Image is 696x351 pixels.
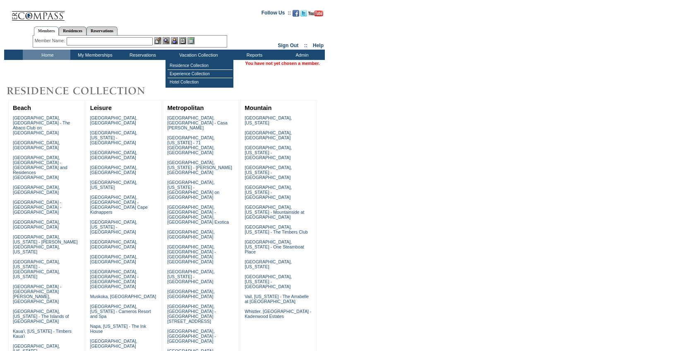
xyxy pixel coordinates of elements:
[90,239,137,249] a: [GEOGRAPHIC_DATA], [GEOGRAPHIC_DATA]
[245,145,292,160] a: [GEOGRAPHIC_DATA], [US_STATE] - [GEOGRAPHIC_DATA]
[245,130,292,140] a: [GEOGRAPHIC_DATA], [GEOGRAPHIC_DATA]
[168,78,233,86] td: Hotel Collection
[90,180,137,190] a: [GEOGRAPHIC_DATA], [US_STATE]
[179,37,186,44] img: Reservations
[11,4,65,21] img: Compass Home
[13,155,67,180] a: [GEOGRAPHIC_DATA], [GEOGRAPHIC_DATA] - [GEOGRAPHIC_DATA] and Residences [GEOGRAPHIC_DATA]
[90,294,156,299] a: Muskoka, [GEOGRAPHIC_DATA]
[154,37,161,44] img: b_edit.gif
[90,339,137,349] a: [GEOGRAPHIC_DATA], [GEOGRAPHIC_DATA]
[90,150,137,160] a: [GEOGRAPHIC_DATA], [GEOGRAPHIC_DATA]
[90,269,139,289] a: [GEOGRAPHIC_DATA], [GEOGRAPHIC_DATA] - [GEOGRAPHIC_DATA] [GEOGRAPHIC_DATA]
[86,26,118,35] a: Reservations
[13,220,60,229] a: [GEOGRAPHIC_DATA], [GEOGRAPHIC_DATA]
[34,26,59,36] a: Members
[59,26,86,35] a: Residences
[90,130,137,145] a: [GEOGRAPHIC_DATA], [US_STATE] - [GEOGRAPHIC_DATA]
[13,140,60,150] a: [GEOGRAPHIC_DATA], [GEOGRAPHIC_DATA]
[167,269,214,284] a: [GEOGRAPHIC_DATA], [US_STATE] - [GEOGRAPHIC_DATA]
[300,12,307,17] a: Follow us on Twitter
[13,200,61,215] a: [GEOGRAPHIC_DATA] - [GEOGRAPHIC_DATA] - [GEOGRAPHIC_DATA]
[35,37,67,44] div: Member Name:
[167,329,216,344] a: [GEOGRAPHIC_DATA], [GEOGRAPHIC_DATA] - [GEOGRAPHIC_DATA]
[277,50,325,60] td: Admin
[262,9,291,19] td: Follow Us ::
[245,309,311,319] a: Whistler, [GEOGRAPHIC_DATA] - Kadenwood Estates
[167,180,219,200] a: [GEOGRAPHIC_DATA], [US_STATE] - [GEOGRAPHIC_DATA] on [GEOGRAPHIC_DATA]
[23,50,70,60] td: Home
[245,205,304,220] a: [GEOGRAPHIC_DATA], [US_STATE] - Mountainside at [GEOGRAPHIC_DATA]
[245,185,292,200] a: [GEOGRAPHIC_DATA], [US_STATE] - [GEOGRAPHIC_DATA]
[245,115,292,125] a: [GEOGRAPHIC_DATA], [US_STATE]
[245,105,271,111] a: Mountain
[13,309,69,324] a: [GEOGRAPHIC_DATA], [US_STATE] - The Islands of [GEOGRAPHIC_DATA]
[245,259,292,269] a: [GEOGRAPHIC_DATA], [US_STATE]
[13,185,60,195] a: [GEOGRAPHIC_DATA], [GEOGRAPHIC_DATA]
[245,61,320,66] span: You have not yet chosen a member.
[13,234,78,254] a: [GEOGRAPHIC_DATA], [US_STATE] - [PERSON_NAME][GEOGRAPHIC_DATA], [US_STATE]
[13,115,70,135] a: [GEOGRAPHIC_DATA], [GEOGRAPHIC_DATA] - The Abaco Club on [GEOGRAPHIC_DATA]
[4,83,166,99] img: Destinations by Exclusive Resorts
[167,304,216,324] a: [GEOGRAPHIC_DATA], [GEOGRAPHIC_DATA] - [GEOGRAPHIC_DATA][STREET_ADDRESS]
[90,165,137,175] a: [GEOGRAPHIC_DATA], [GEOGRAPHIC_DATA]
[90,304,151,319] a: [GEOGRAPHIC_DATA], [US_STATE] - Carneros Resort and Spa
[278,43,298,48] a: Sign Out
[13,105,31,111] a: Beach
[171,37,178,44] img: Impersonate
[4,12,11,13] img: i.gif
[168,70,233,78] td: Experience Collection
[70,50,118,60] td: My Memberships
[245,294,309,304] a: Vail, [US_STATE] - The Arrabelle at [GEOGRAPHIC_DATA]
[167,135,214,155] a: [GEOGRAPHIC_DATA], [US_STATE] - 71 [GEOGRAPHIC_DATA], [GEOGRAPHIC_DATA]
[245,165,292,180] a: [GEOGRAPHIC_DATA], [US_STATE] - [GEOGRAPHIC_DATA]
[245,274,292,289] a: [GEOGRAPHIC_DATA], [US_STATE] - [GEOGRAPHIC_DATA]
[90,195,148,215] a: [GEOGRAPHIC_DATA], [GEOGRAPHIC_DATA] - [GEOGRAPHIC_DATA] Cape Kidnappers
[167,160,232,175] a: [GEOGRAPHIC_DATA], [US_STATE] - [PERSON_NAME][GEOGRAPHIC_DATA]
[90,115,137,125] a: [GEOGRAPHIC_DATA], [GEOGRAPHIC_DATA]
[300,10,307,17] img: Follow us on Twitter
[13,259,60,279] a: [GEOGRAPHIC_DATA], [US_STATE] - [GEOGRAPHIC_DATA], [US_STATE]
[90,105,112,111] a: Leisure
[163,37,170,44] img: View
[167,105,204,111] a: Metropolitan
[118,50,166,60] td: Reservations
[167,289,214,299] a: [GEOGRAPHIC_DATA], [GEOGRAPHIC_DATA]
[90,254,137,264] a: [GEOGRAPHIC_DATA], [GEOGRAPHIC_DATA]
[167,205,229,224] a: [GEOGRAPHIC_DATA], [GEOGRAPHIC_DATA] - [GEOGRAPHIC_DATA], [GEOGRAPHIC_DATA] Exotica
[293,12,299,17] a: Become our fan on Facebook
[168,62,233,70] td: Residence Collection
[167,244,216,264] a: [GEOGRAPHIC_DATA], [GEOGRAPHIC_DATA] - [GEOGRAPHIC_DATA] [GEOGRAPHIC_DATA]
[308,12,323,17] a: Subscribe to our YouTube Channel
[308,10,323,17] img: Subscribe to our YouTube Channel
[313,43,324,48] a: Help
[13,329,72,339] a: Kaua'i, [US_STATE] - Timbers Kaua'i
[293,10,299,17] img: Become our fan on Facebook
[187,37,194,44] img: b_calculator.gif
[230,50,277,60] td: Reports
[90,220,137,234] a: [GEOGRAPHIC_DATA], [US_STATE] - [GEOGRAPHIC_DATA]
[167,115,227,130] a: [GEOGRAPHIC_DATA], [GEOGRAPHIC_DATA] - Casa [PERSON_NAME]
[245,224,308,234] a: [GEOGRAPHIC_DATA], [US_STATE] - The Timbers Club
[167,229,214,239] a: [GEOGRAPHIC_DATA], [GEOGRAPHIC_DATA]
[13,284,61,304] a: [GEOGRAPHIC_DATA] - [GEOGRAPHIC_DATA][PERSON_NAME], [GEOGRAPHIC_DATA]
[166,50,230,60] td: Vacation Collection
[245,239,304,254] a: [GEOGRAPHIC_DATA], [US_STATE] - One Steamboat Place
[304,43,307,48] span: ::
[90,324,146,334] a: Napa, [US_STATE] - The Ink House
